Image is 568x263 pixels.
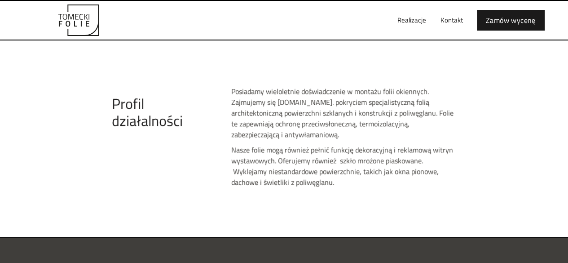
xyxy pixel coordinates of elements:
[231,86,456,140] p: Posiadamy wieloletnie doświadczenie w montażu folii okiennych. Zajmujemy się [DOMAIN_NAME]. pokry...
[477,10,545,31] a: Zamów wycenę
[112,95,211,129] h3: Profil działalności
[231,144,456,187] p: Nasze folie mogą również pełnić funkcję dekoracyjną i reklamową witryn wystawowych. Oferujemy rów...
[433,6,470,35] a: Kontakt
[390,6,433,35] a: Realizacje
